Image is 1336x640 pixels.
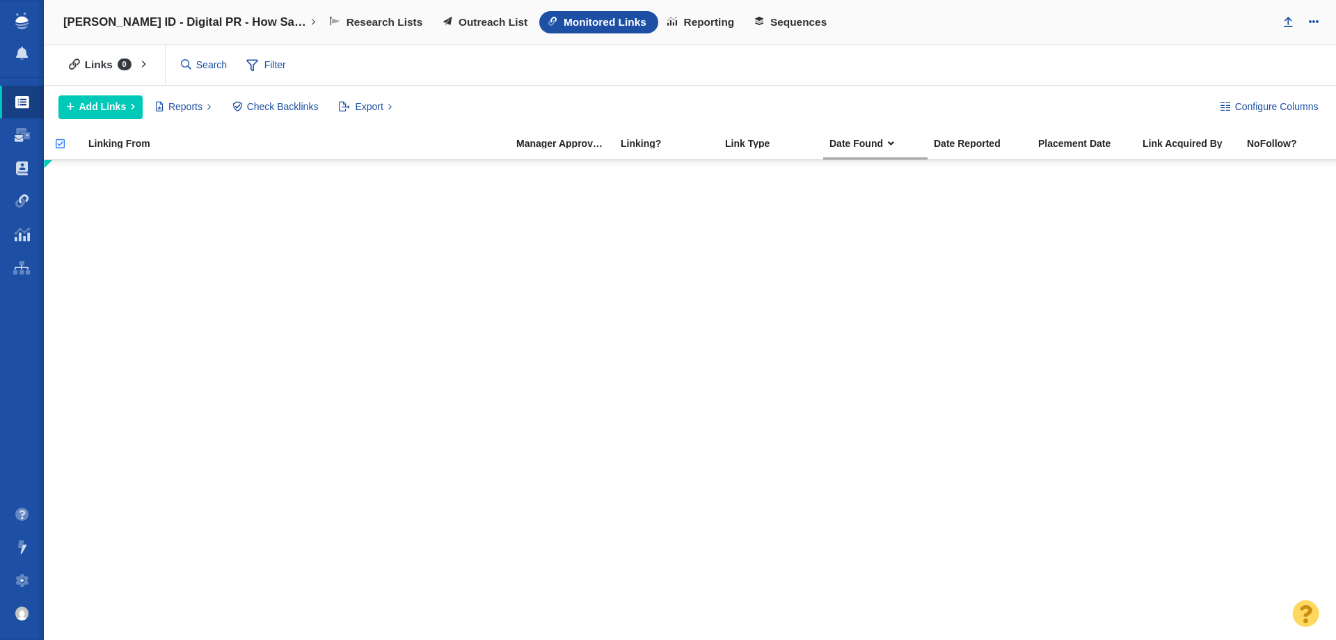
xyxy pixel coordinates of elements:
[239,52,294,79] span: Filter
[829,139,932,148] div: Date that the backlink checker discovered the link
[1038,139,1141,150] a: Placement Date
[224,95,326,119] button: Check Backlinks
[434,11,539,33] a: Outreach List
[621,139,724,148] div: Linking?
[175,53,234,77] input: Search
[347,16,423,29] span: Research Lists
[63,15,307,29] h4: [PERSON_NAME] ID - Digital PR - How Safe Do [DEMOGRAPHIC_DATA] Feel at Work?
[459,16,527,29] span: Outreach List
[1235,100,1319,114] span: Configure Columns
[58,95,143,119] button: Add Links
[934,139,1037,148] div: Date Reported
[829,139,932,150] a: Date Found
[516,139,619,150] a: Manager Approved Link?
[725,139,828,150] a: Link Type
[15,607,29,621] img: c9363fb76f5993e53bff3b340d5c230a
[148,95,219,119] button: Reports
[1212,95,1326,119] button: Configure Columns
[658,11,746,33] a: Reporting
[79,100,127,114] span: Add Links
[684,16,735,29] span: Reporting
[516,139,619,148] div: Manager Approved Link?
[934,139,1037,150] a: Date Reported
[725,139,828,148] div: Link Type
[355,100,383,114] span: Export
[1143,139,1246,148] div: Link Acquired By
[331,95,400,119] button: Export
[539,11,658,33] a: Monitored Links
[247,100,319,114] span: Check Backlinks
[770,16,827,29] span: Sequences
[88,139,515,150] a: Linking From
[564,16,646,29] span: Monitored Links
[15,13,28,29] img: buzzstream_logo_iconsimple.png
[746,11,838,33] a: Sequences
[1143,139,1246,150] a: Link Acquired By
[321,11,434,33] a: Research Lists
[168,100,202,114] span: Reports
[621,139,724,150] a: Linking?
[88,139,515,148] div: Linking From
[1038,139,1141,148] div: Placement Date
